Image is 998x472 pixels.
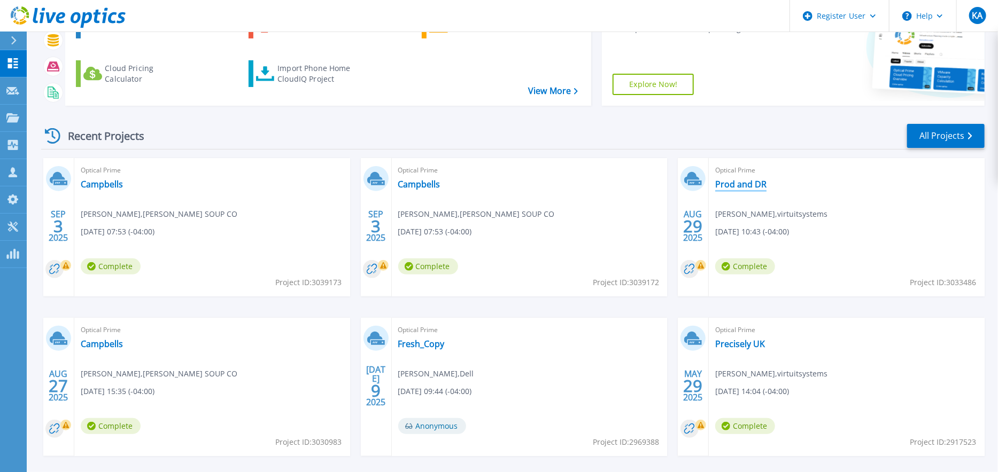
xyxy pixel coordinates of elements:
span: Complete [715,258,775,274]
span: Complete [715,418,775,434]
span: Project ID: 2917523 [910,436,977,448]
div: [DATE] 2025 [366,366,386,405]
span: 3 [53,222,63,231]
div: MAY 2025 [683,366,703,405]
span: KA [972,11,982,20]
span: 27 [49,381,68,390]
span: Optical Prime [398,164,661,176]
a: Campbells [398,179,440,190]
div: AUG 2025 [683,207,703,246]
span: 9 [371,386,381,395]
div: Cloud Pricing Calculator [105,63,190,84]
span: Complete [398,258,458,274]
span: [DATE] 14:04 (-04:00) [715,386,789,397]
span: Complete [81,418,141,434]
span: Project ID: 2969388 [593,436,659,448]
a: All Projects [907,124,985,148]
span: [PERSON_NAME] , [PERSON_NAME] SOUP CO [398,208,555,220]
a: Cloud Pricing Calculator [76,60,195,87]
span: Project ID: 3033486 [910,277,977,288]
span: 3 [371,222,381,231]
span: [DATE] 07:53 (-04:00) [81,226,154,238]
div: SEP 2025 [48,207,68,246]
a: Fresh_Copy [398,339,445,349]
span: [PERSON_NAME] , [PERSON_NAME] SOUP CO [81,208,237,220]
span: Project ID: 3039173 [276,277,342,288]
a: View More [528,86,578,96]
span: Optical Prime [715,324,978,336]
span: [DATE] 10:43 (-04:00) [715,226,789,238]
div: AUG 2025 [48,366,68,405]
span: 29 [684,381,703,390]
a: Explore Now! [613,74,694,95]
span: Optical Prime [715,164,978,176]
div: Import Phone Home CloudIQ Project [277,63,361,84]
span: [DATE] 15:35 (-04:00) [81,386,154,397]
span: Optical Prime [81,164,344,176]
a: Campbells [81,339,123,349]
span: [PERSON_NAME] , virtuitsystems [715,208,827,220]
span: Optical Prime [81,324,344,336]
span: [PERSON_NAME] , virtuitsystems [715,368,827,380]
div: SEP 2025 [366,207,386,246]
div: Recent Projects [41,123,159,149]
span: Project ID: 3030983 [276,436,342,448]
span: Optical Prime [398,324,661,336]
span: 29 [684,222,703,231]
span: Complete [81,258,141,274]
a: Prod and DR [715,179,767,190]
a: Precisely UK [715,339,765,349]
span: Project ID: 3039172 [593,277,659,288]
a: Campbells [81,179,123,190]
span: Anonymous [398,418,466,434]
span: [DATE] 09:44 (-04:00) [398,386,472,397]
span: [DATE] 07:53 (-04:00) [398,226,472,238]
span: [PERSON_NAME] , [PERSON_NAME] SOUP CO [81,368,237,380]
span: [PERSON_NAME] , Dell [398,368,474,380]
